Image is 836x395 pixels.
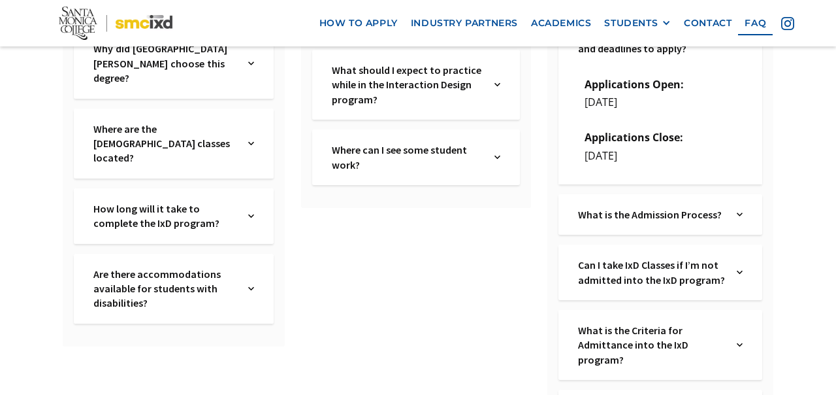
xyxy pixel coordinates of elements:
p: [DATE] [578,94,743,111]
strong: Applications Open: [585,77,684,92]
p: [DATE] [578,147,743,165]
a: contact [677,11,738,35]
a: Why did [GEOGRAPHIC_DATA][PERSON_NAME] choose this degree? [93,41,238,85]
a: industry partners [404,11,524,35]
a: What is the Criteria for Admittance into the IxD program? [578,323,726,367]
a: How long will it take to complete the IxD program? [93,201,238,231]
p: ‍ [578,111,743,129]
div: STUDENTS [604,18,658,29]
a: Academics [524,11,598,35]
a: Can I take IxD Classes if I’m not admitted into the IxD program? [578,258,726,287]
a: Are there accommodations available for students with disabilities? [93,267,238,311]
div: STUDENTS [604,18,671,29]
a: how to apply [313,11,404,35]
a: Where are the [DEMOGRAPHIC_DATA] classes located? [93,122,238,165]
a: What is the Admission Process? [578,207,726,222]
a: Where can I see some student work? [332,143,483,172]
a: What should I expect to practice while in the Interaction Design program? [332,63,483,107]
strong: Applications Close: [585,130,683,145]
img: Santa Monica College - SMC IxD logo [59,7,173,40]
img: icon - instagram [781,17,794,30]
a: faq [738,11,773,35]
